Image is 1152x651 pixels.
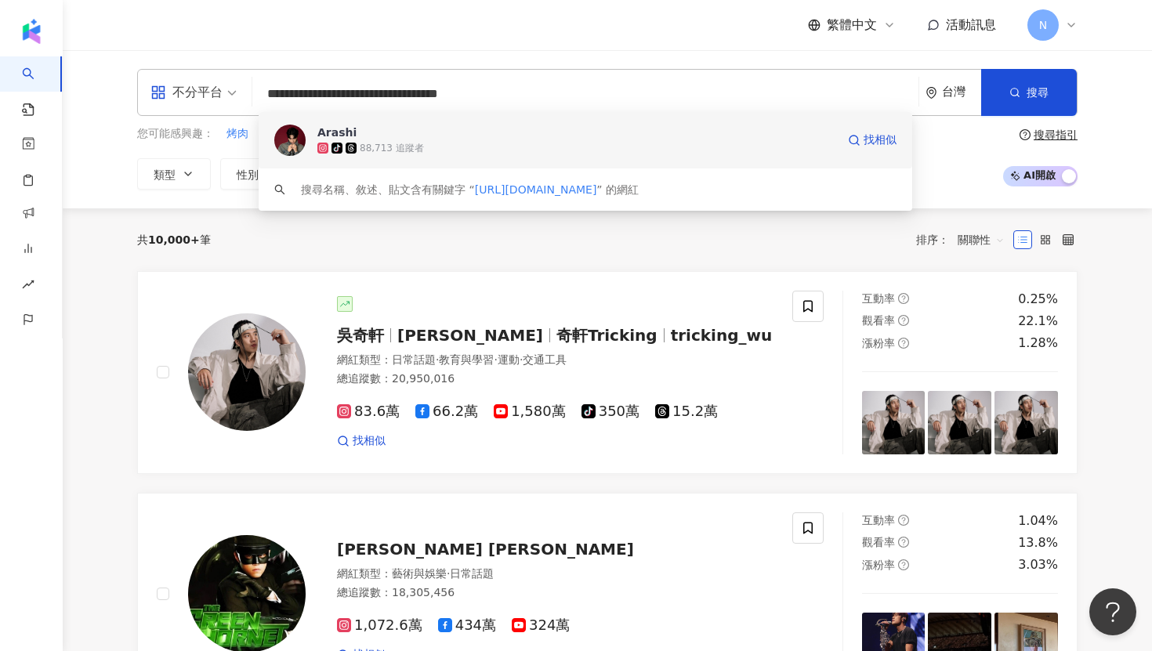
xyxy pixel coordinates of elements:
[926,87,937,99] span: environment
[220,158,294,190] button: 性別
[848,125,897,156] a: 找相似
[337,353,773,368] div: 網紅類型 ：
[523,353,567,366] span: 交通工具
[994,391,1058,454] img: post-image
[274,125,306,156] img: KOL Avatar
[22,56,53,118] a: search
[942,85,981,99] div: 台灣
[353,433,386,449] span: 找相似
[188,313,306,431] img: KOL Avatar
[916,227,1013,252] div: 排序：
[556,326,658,345] span: 奇軒Tricking
[226,126,248,142] span: 烤肉
[898,315,909,326] span: question-circle
[317,125,357,140] div: Arashi
[337,403,400,420] span: 83.6萬
[148,233,200,246] span: 10,000+
[862,514,895,526] span: 互動率
[1018,512,1058,530] div: 1.04%
[1034,128,1078,141] div: 搜尋指引
[137,126,214,142] span: 您可能感興趣：
[862,292,895,305] span: 互動率
[337,433,386,449] a: 找相似
[1089,588,1136,635] iframe: Help Scout Beacon - Open
[226,125,249,143] button: 烤肉
[898,515,909,526] span: question-circle
[498,353,520,366] span: 運動
[864,132,897,148] span: 找相似
[862,536,895,548] span: 觀看率
[898,537,909,548] span: question-circle
[337,566,773,582] div: 網紅類型 ：
[439,353,494,366] span: 教育與學習
[494,403,566,420] span: 1,580萬
[450,567,494,580] span: 日常話題
[898,559,909,570] span: question-circle
[1027,86,1049,99] span: 搜尋
[137,158,211,190] button: 類型
[1018,534,1058,552] div: 13.8%
[862,314,895,327] span: 觀看率
[150,80,223,105] div: 不分平台
[392,353,436,366] span: 日常話題
[981,69,1077,116] button: 搜尋
[337,540,634,559] span: [PERSON_NAME] [PERSON_NAME]
[337,585,773,601] div: 總追蹤數 ： 18,305,456
[958,227,1005,252] span: 關聯性
[337,326,384,345] span: 吳奇軒
[438,617,496,634] span: 434萬
[415,403,478,420] span: 66.2萬
[655,403,718,420] span: 15.2萬
[1039,16,1047,34] span: N
[1018,313,1058,330] div: 22.1%
[946,17,996,32] span: 活動訊息
[898,338,909,349] span: question-circle
[1018,335,1058,352] div: 1.28%
[360,142,424,155] div: 88,713 追蹤者
[475,183,597,196] span: [URL][DOMAIN_NAME]
[22,269,34,304] span: rise
[274,184,285,195] span: search
[397,326,543,345] span: [PERSON_NAME]
[1020,129,1031,140] span: question-circle
[862,391,926,454] img: post-image
[154,168,176,181] span: 類型
[827,16,877,34] span: 繁體中文
[1018,556,1058,573] div: 3.03%
[520,353,523,366] span: ·
[1018,291,1058,308] div: 0.25%
[337,617,422,634] span: 1,072.6萬
[671,326,773,345] span: tricking_wu
[237,168,259,181] span: 性別
[581,403,639,420] span: 350萬
[392,567,447,580] span: 藝術與娛樂
[19,19,44,44] img: logo icon
[898,293,909,304] span: question-circle
[337,371,773,387] div: 總追蹤數 ： 20,950,016
[494,353,497,366] span: ·
[862,337,895,349] span: 漲粉率
[447,567,450,580] span: ·
[137,271,1078,474] a: KOL Avatar吳奇軒[PERSON_NAME]奇軒Trickingtricking_wu網紅類型：日常話題·教育與學習·運動·交通工具總追蹤數：20,950,01683.6萬66.2萬1,...
[928,391,991,454] img: post-image
[137,233,211,246] div: 共 筆
[862,559,895,571] span: 漲粉率
[436,353,439,366] span: ·
[301,181,639,198] div: 搜尋名稱、敘述、貼文含有關鍵字 “ ” 的網紅
[512,617,570,634] span: 324萬
[150,85,166,100] span: appstore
